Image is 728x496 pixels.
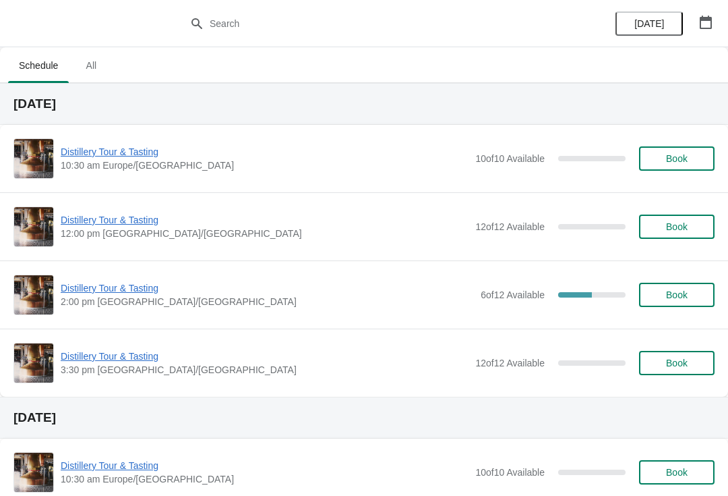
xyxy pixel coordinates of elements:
[639,146,715,171] button: Book
[209,11,546,36] input: Search
[61,295,474,308] span: 2:00 pm [GEOGRAPHIC_DATA]/[GEOGRAPHIC_DATA]
[61,281,474,295] span: Distillery Tour & Tasting
[74,53,108,78] span: All
[475,153,545,164] span: 10 of 10 Available
[14,275,53,314] img: Distillery Tour & Tasting | | 2:00 pm Europe/London
[639,215,715,239] button: Book
[8,53,69,78] span: Schedule
[666,290,688,300] span: Book
[615,11,683,36] button: [DATE]
[61,459,468,472] span: Distillery Tour & Tasting
[639,351,715,375] button: Book
[475,221,545,232] span: 12 of 12 Available
[639,283,715,307] button: Book
[475,358,545,368] span: 12 of 12 Available
[14,139,53,178] img: Distillery Tour & Tasting | | 10:30 am Europe/London
[61,159,468,172] span: 10:30 am Europe/[GEOGRAPHIC_DATA]
[639,460,715,485] button: Book
[61,350,468,363] span: Distillery Tour & Tasting
[14,453,53,492] img: Distillery Tour & Tasting | | 10:30 am Europe/London
[666,221,688,232] span: Book
[61,227,468,240] span: 12:00 pm [GEOGRAPHIC_DATA]/[GEOGRAPHIC_DATA]
[666,467,688,478] span: Book
[61,213,468,227] span: Distillery Tour & Tasting
[61,363,468,377] span: 3:30 pm [GEOGRAPHIC_DATA]/[GEOGRAPHIC_DATA]
[13,411,715,424] h2: [DATE]
[475,467,545,478] span: 10 of 10 Available
[666,153,688,164] span: Book
[14,207,53,246] img: Distillery Tour & Tasting | | 12:00 pm Europe/London
[481,290,545,300] span: 6 of 12 Available
[61,145,468,159] span: Distillery Tour & Tasting
[14,343,53,383] img: Distillery Tour & Tasting | | 3:30 pm Europe/London
[666,358,688,368] span: Book
[634,18,664,29] span: [DATE]
[61,472,468,486] span: 10:30 am Europe/[GEOGRAPHIC_DATA]
[13,97,715,111] h2: [DATE]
